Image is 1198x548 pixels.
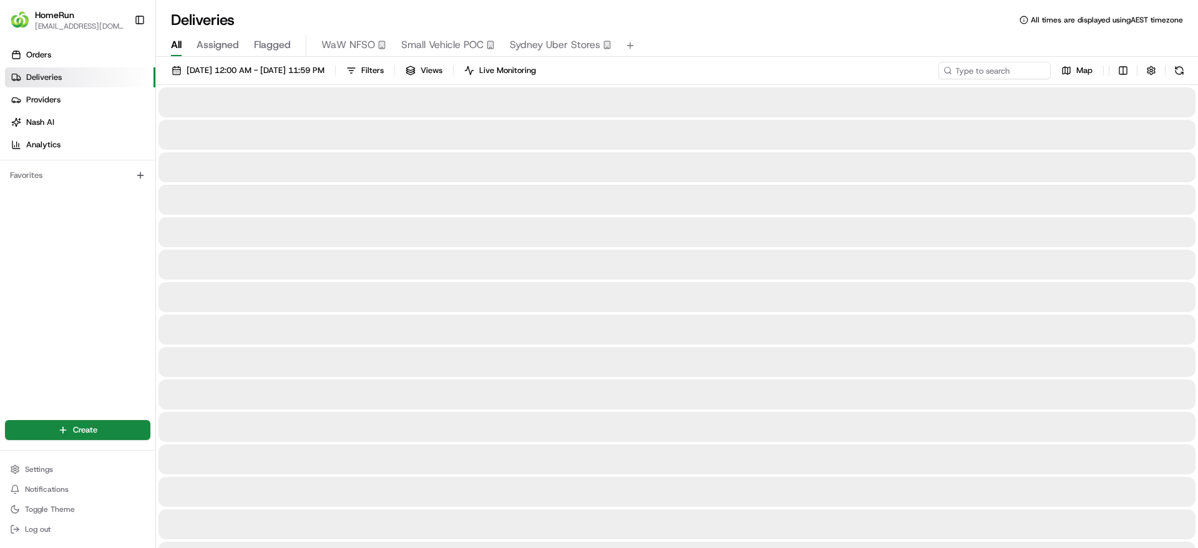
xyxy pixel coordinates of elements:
[166,62,330,79] button: [DATE] 12:00 AM - [DATE] 11:59 PM
[5,5,129,35] button: HomeRunHomeRun[EMAIL_ADDRESS][DOMAIN_NAME]
[187,65,324,76] span: [DATE] 12:00 AM - [DATE] 11:59 PM
[5,67,155,87] a: Deliveries
[35,9,74,21] button: HomeRun
[26,139,61,150] span: Analytics
[938,62,1051,79] input: Type to search
[73,424,97,436] span: Create
[5,481,150,498] button: Notifications
[5,461,150,478] button: Settings
[1171,62,1188,79] button: Refresh
[401,37,484,52] span: Small Vehicle POC
[400,62,448,79] button: Views
[25,524,51,534] span: Log out
[26,94,61,105] span: Providers
[25,464,53,474] span: Settings
[26,72,62,83] span: Deliveries
[10,10,30,30] img: HomeRun
[25,484,69,494] span: Notifications
[5,165,150,185] div: Favorites
[5,90,155,110] a: Providers
[5,112,155,132] a: Nash AI
[26,49,51,61] span: Orders
[5,135,155,155] a: Analytics
[479,65,536,76] span: Live Monitoring
[254,37,291,52] span: Flagged
[459,62,542,79] button: Live Monitoring
[1031,15,1183,25] span: All times are displayed using AEST timezone
[421,65,442,76] span: Views
[5,521,150,538] button: Log out
[1076,65,1093,76] span: Map
[197,37,239,52] span: Assigned
[171,10,235,30] h1: Deliveries
[510,37,600,52] span: Sydney Uber Stores
[5,45,155,65] a: Orders
[171,37,182,52] span: All
[26,117,54,128] span: Nash AI
[321,37,375,52] span: WaW NFSO
[1056,62,1098,79] button: Map
[25,504,75,514] span: Toggle Theme
[35,21,124,31] button: [EMAIL_ADDRESS][DOMAIN_NAME]
[361,65,384,76] span: Filters
[5,501,150,518] button: Toggle Theme
[341,62,389,79] button: Filters
[5,420,150,440] button: Create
